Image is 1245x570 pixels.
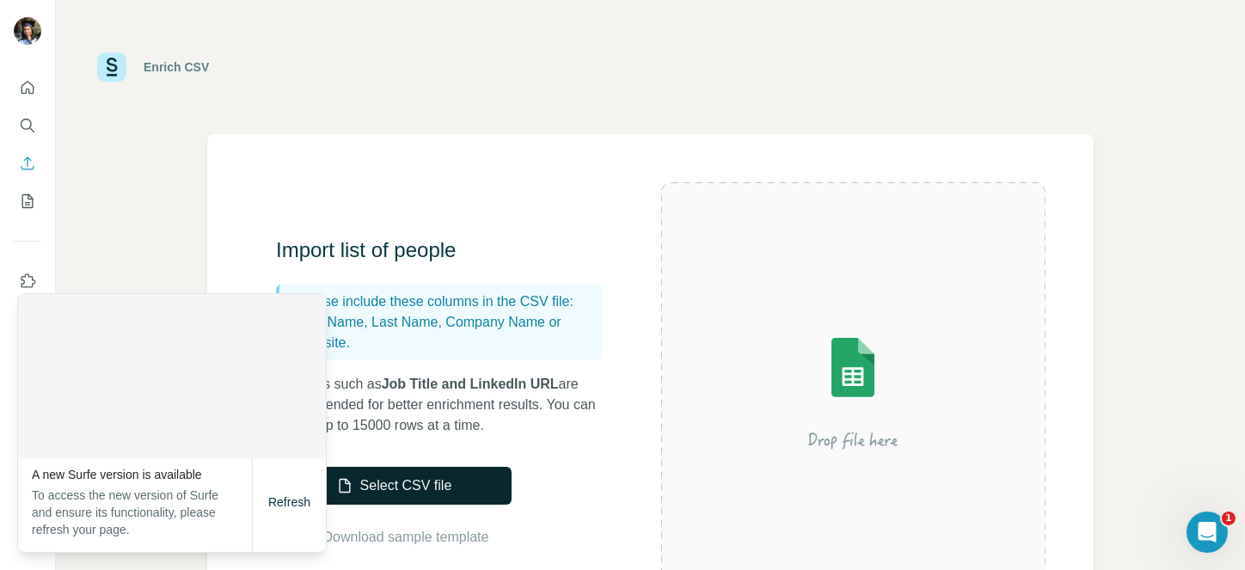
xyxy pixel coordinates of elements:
[276,236,620,264] h3: Import list of people
[32,487,252,538] p: To access the new version of Surfe and ensure its functionality, please refresh your page.
[276,374,620,436] p: Columns such as are recommended for better enrichment results. You can import up to 15000 rows at...
[382,377,559,391] span: Job Title and LinkedIn URL
[14,303,41,334] button: Use Surfe API
[14,186,41,217] button: My lists
[698,289,1008,495] img: Surfe Illustration - Drop file here or select below
[276,467,512,505] button: Select CSV file
[323,527,489,548] a: Download sample template
[144,58,209,76] div: Enrich CSV
[14,266,41,297] button: Use Surfe on LinkedIn
[14,379,41,410] button: Feedback
[14,341,41,372] button: Dashboard
[97,52,126,82] img: Surfe Logo
[268,495,310,509] span: Refresh
[1222,512,1236,525] span: 1
[14,110,41,141] button: Search
[32,466,252,483] p: A new Surfe version is available
[14,148,41,179] button: Enrich CSV
[1187,512,1228,553] iframe: Intercom live chat
[256,487,322,518] button: Refresh
[297,291,596,312] p: Please include these columns in the CSV file:
[14,72,41,103] button: Quick start
[14,17,41,45] img: Avatar
[297,312,596,353] p: First Name, Last Name, Company Name or Website.
[276,527,512,548] button: Download sample template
